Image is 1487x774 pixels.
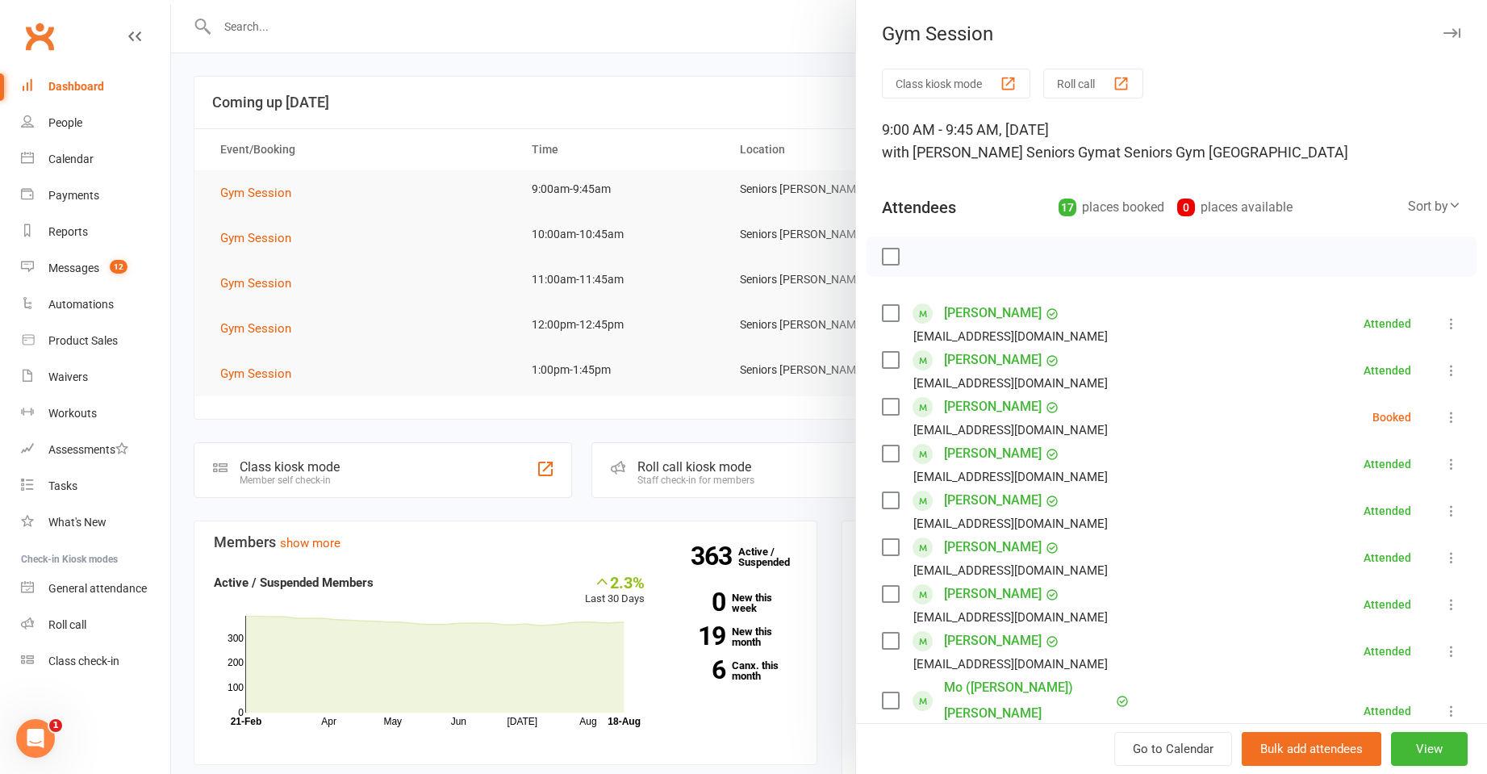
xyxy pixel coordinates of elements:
div: 9:00 AM - 9:45 AM, [DATE] [882,119,1461,164]
a: Assessments [21,432,170,468]
div: Tasks [48,479,77,492]
div: Attended [1364,505,1411,517]
iframe: Intercom live chat [16,719,55,758]
div: Calendar [48,153,94,165]
div: Messages [48,261,99,274]
div: People [48,116,82,129]
div: Gym Session [856,23,1487,45]
a: [PERSON_NAME] [944,347,1042,373]
div: Roll call [48,618,86,631]
div: What's New [48,516,107,529]
div: Payments [48,189,99,202]
div: Reports [48,225,88,238]
a: Class kiosk mode [21,643,170,680]
div: General attendance [48,582,147,595]
a: Mo ([PERSON_NAME]) [PERSON_NAME] [944,675,1112,726]
div: Assessments [48,443,128,456]
button: View [1391,732,1468,766]
a: Dashboard [21,69,170,105]
a: [PERSON_NAME] [944,394,1042,420]
div: Sort by [1408,196,1461,217]
span: 12 [110,260,127,274]
a: Tasks [21,468,170,504]
span: with [PERSON_NAME] Seniors Gym [882,144,1108,161]
button: Roll call [1043,69,1143,98]
a: [PERSON_NAME] [944,534,1042,560]
div: places available [1177,196,1293,219]
div: Workouts [48,407,97,420]
a: [PERSON_NAME] [944,300,1042,326]
div: places booked [1059,196,1164,219]
div: Attended [1364,458,1411,470]
a: What's New [21,504,170,541]
div: Waivers [48,370,88,383]
button: Bulk add attendees [1242,732,1381,766]
a: [PERSON_NAME] [944,487,1042,513]
a: Go to Calendar [1114,732,1232,766]
div: 17 [1059,199,1076,216]
span: at Seniors Gym [GEOGRAPHIC_DATA] [1108,144,1348,161]
a: Automations [21,287,170,323]
div: Class check-in [48,655,119,667]
div: [EMAIL_ADDRESS][DOMAIN_NAME] [913,560,1108,581]
div: Attended [1364,599,1411,610]
a: Messages 12 [21,250,170,287]
a: Workouts [21,395,170,432]
div: Product Sales [48,334,118,347]
div: [EMAIL_ADDRESS][DOMAIN_NAME] [913,513,1108,534]
div: Attended [1364,705,1411,717]
a: Reports [21,214,170,250]
a: Roll call [21,607,170,643]
a: Waivers [21,359,170,395]
a: [PERSON_NAME] [944,441,1042,466]
div: Attended [1364,365,1411,376]
div: 0 [1177,199,1195,216]
a: Clubworx [19,16,60,56]
div: [EMAIL_ADDRESS][DOMAIN_NAME] [913,607,1108,628]
div: Booked [1372,412,1411,423]
div: [EMAIL_ADDRESS][DOMAIN_NAME] [913,466,1108,487]
button: Class kiosk mode [882,69,1030,98]
a: Product Sales [21,323,170,359]
a: People [21,105,170,141]
div: Dashboard [48,80,104,93]
div: Automations [48,298,114,311]
div: [EMAIL_ADDRESS][DOMAIN_NAME] [913,373,1108,394]
div: Attended [1364,646,1411,657]
div: [EMAIL_ADDRESS][DOMAIN_NAME] [913,326,1108,347]
div: [EMAIL_ADDRESS][DOMAIN_NAME] [913,420,1108,441]
div: Attended [1364,318,1411,329]
a: General attendance kiosk mode [21,571,170,607]
a: Payments [21,178,170,214]
a: [PERSON_NAME] [944,581,1042,607]
a: [PERSON_NAME] [944,628,1042,654]
div: [EMAIL_ADDRESS][DOMAIN_NAME] [913,654,1108,675]
div: Attended [1364,552,1411,563]
div: Attendees [882,196,956,219]
a: Calendar [21,141,170,178]
span: 1 [49,719,62,732]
